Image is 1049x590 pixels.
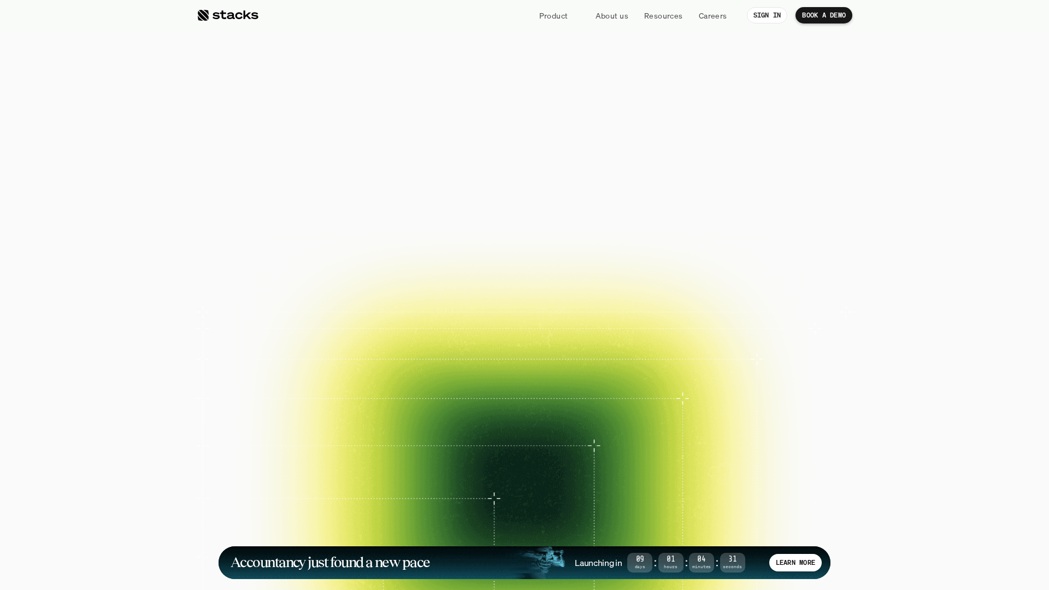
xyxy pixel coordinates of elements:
[395,128,654,175] span: Reimagined.
[539,10,568,21] p: Product
[753,11,781,19] p: SIGN IN
[231,556,430,569] h1: Accountancy just found a new pace
[638,5,689,25] a: Resources
[434,238,493,252] p: BOOK A DEMO
[596,10,628,21] p: About us
[795,7,852,23] a: BOOK A DEMO
[588,311,616,317] h2: Case study
[689,565,714,569] span: Minutes
[699,10,727,21] p: Careers
[534,238,615,252] p: EXPLORE PRODUCT
[692,5,734,25] a: Careers
[776,559,815,567] p: LEARN MORE
[802,11,846,19] p: BOOK A DEMO
[219,546,830,579] a: Accountancy just found a new paceLaunching in09Days:01Hours:04Minutes:31SecondsLEARN MORE
[717,342,781,351] p: and more
[268,277,333,322] a: Case study
[364,311,391,317] h2: Case study
[720,565,745,569] span: Seconds
[268,330,333,375] a: Case study
[567,277,632,322] a: Case study
[720,557,745,563] span: 31
[343,277,408,322] a: Case study
[658,557,683,563] span: 01
[419,81,598,128] span: financial
[652,556,658,569] strong: :
[627,565,652,569] span: Days
[290,311,317,317] h2: Case study
[627,557,652,563] span: 09
[416,232,511,258] a: BOOK A DEMO
[575,557,622,569] h4: Launching in
[714,556,720,569] strong: :
[683,556,689,569] strong: :
[689,557,714,563] span: 04
[607,81,721,128] span: close.
[644,10,683,21] p: Resources
[290,365,317,371] h2: Case study
[343,330,408,375] a: Case study
[328,81,410,128] span: The
[747,7,788,23] a: SIGN IN
[516,232,633,258] a: EXPLORE PRODUCT
[364,365,391,371] h2: Case study
[589,5,635,25] a: About us
[395,187,655,219] p: Close your books faster, smarter, and risk-free with Stacks, the AI tool for accounting teams.
[658,565,683,569] span: Hours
